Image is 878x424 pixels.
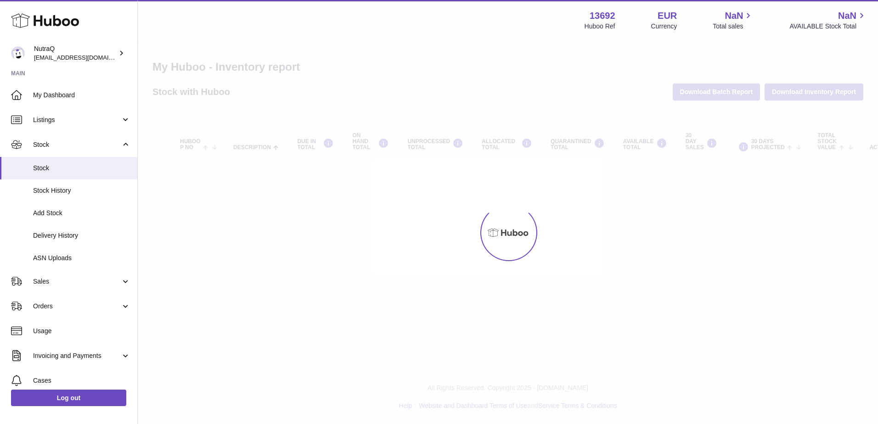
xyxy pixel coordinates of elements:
[33,351,121,360] span: Invoicing and Payments
[33,254,130,262] span: ASN Uploads
[585,22,615,31] div: Huboo Ref
[33,140,121,149] span: Stock
[33,116,121,124] span: Listings
[33,209,130,218] span: Add Stock
[658,10,677,22] strong: EUR
[590,10,615,22] strong: 13692
[33,277,121,286] span: Sales
[34,45,117,62] div: NutraQ
[33,376,130,385] span: Cases
[651,22,677,31] div: Currency
[789,22,867,31] span: AVAILABLE Stock Total
[33,91,130,100] span: My Dashboard
[713,10,754,31] a: NaN Total sales
[33,231,130,240] span: Delivery History
[33,164,130,173] span: Stock
[838,10,856,22] span: NaN
[33,327,130,335] span: Usage
[33,186,130,195] span: Stock History
[33,302,121,311] span: Orders
[789,10,867,31] a: NaN AVAILABLE Stock Total
[11,46,25,60] img: log@nutraq.com
[725,10,743,22] span: NaN
[34,54,135,61] span: [EMAIL_ADDRESS][DOMAIN_NAME]
[713,22,754,31] span: Total sales
[11,390,126,406] a: Log out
